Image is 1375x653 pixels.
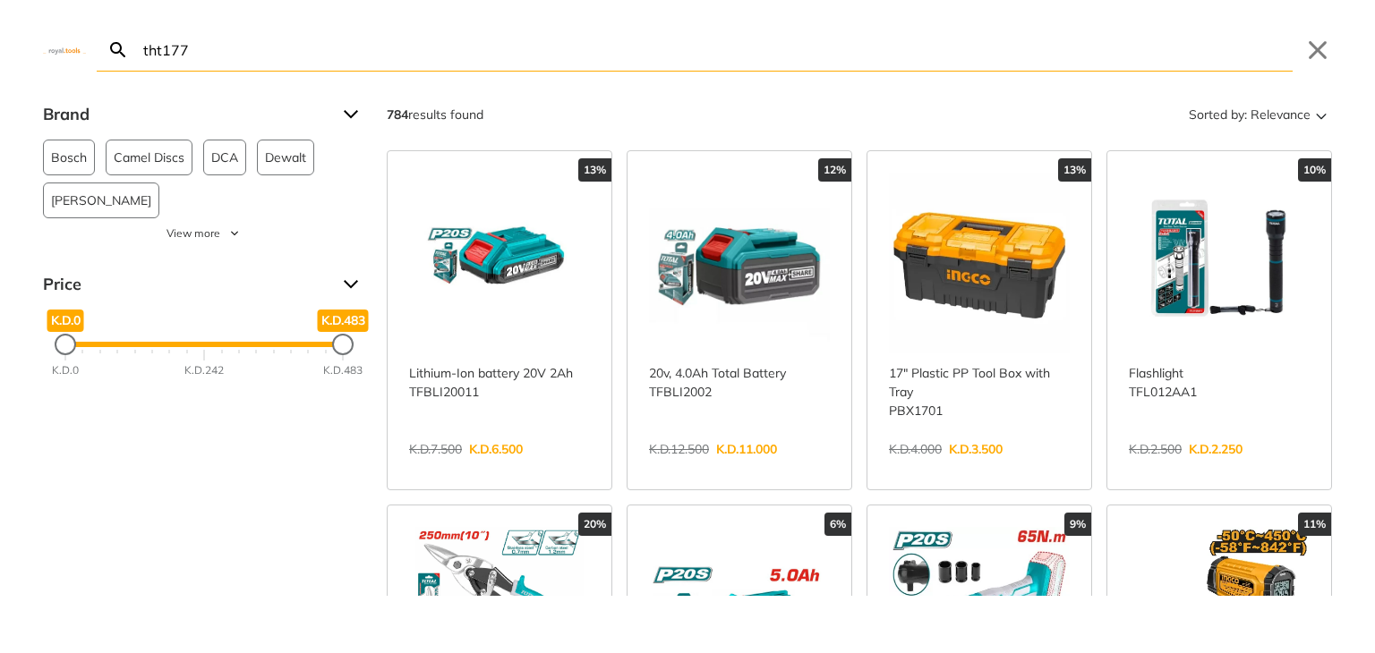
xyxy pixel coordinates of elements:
span: View more [167,225,220,242]
div: 9% [1064,513,1091,536]
span: Price [43,270,329,299]
div: 13% [1058,158,1091,182]
div: results found [387,100,483,129]
img: Close [43,46,86,54]
span: DCA [211,140,238,174]
button: Bosch [43,140,95,175]
span: Relevance [1251,100,1311,129]
button: Sorted by:Relevance Sort [1185,100,1332,129]
div: Minimum Price [55,334,76,355]
span: Dewalt [265,140,306,174]
div: K.D.0 [52,362,79,378]
button: [PERSON_NAME] [43,182,159,218]
button: Camel Discs [106,140,192,175]
span: Camel Discs [114,140,184,174]
div: 6% [824,513,851,536]
button: View more [43,225,365,242]
span: Brand [43,100,329,129]
div: 11% [1298,513,1331,536]
div: Maximum Price [332,334,354,355]
strong: 784 [387,106,408,123]
div: 12% [818,158,851,182]
div: K.D.483 [323,362,363,378]
span: [PERSON_NAME] [51,183,151,217]
button: Close [1303,36,1332,64]
div: 10% [1298,158,1331,182]
svg: Search [107,39,129,61]
span: Bosch [51,140,87,174]
button: Dewalt [257,140,314,175]
div: 13% [578,158,611,182]
div: K.D.242 [184,362,224,378]
div: 20% [578,513,611,536]
input: Search… [140,29,1293,71]
svg: Sort [1311,104,1332,125]
button: DCA [203,140,246,175]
